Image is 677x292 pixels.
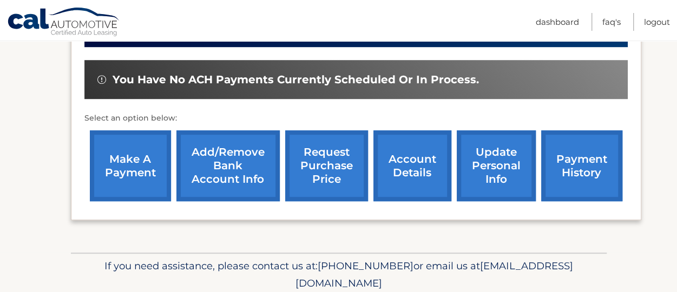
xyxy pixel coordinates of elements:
a: update personal info [457,130,536,201]
a: account details [373,130,451,201]
a: make a payment [90,130,171,201]
span: [EMAIL_ADDRESS][DOMAIN_NAME] [295,260,573,289]
a: payment history [541,130,622,201]
span: [PHONE_NUMBER] [318,260,413,272]
p: Select an option below: [84,112,628,125]
a: Cal Automotive [7,7,121,38]
p: If you need assistance, please contact us at: or email us at [78,257,600,292]
a: Add/Remove bank account info [176,130,280,201]
a: Logout [644,13,670,31]
a: FAQ's [602,13,621,31]
a: Dashboard [536,13,579,31]
a: request purchase price [285,130,368,201]
span: You have no ACH payments currently scheduled or in process. [113,73,479,87]
img: alert-white.svg [97,75,106,84]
